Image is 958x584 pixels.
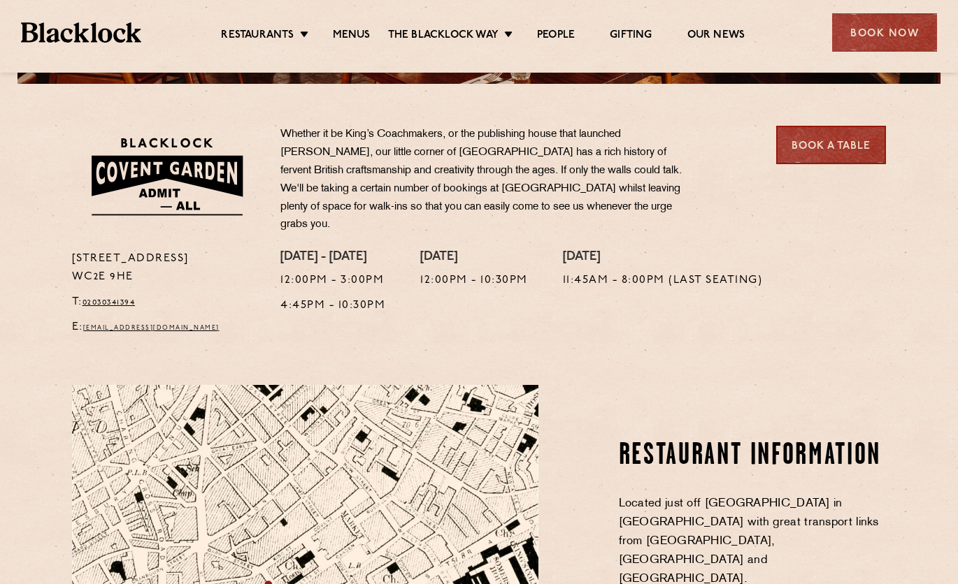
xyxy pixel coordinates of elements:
h4: [DATE] [420,250,528,265]
p: 11:45am - 8:00pm (Last Seating) [563,272,763,290]
a: Menus [333,29,371,44]
h2: Restaurant information [619,439,887,474]
h4: [DATE] [563,250,763,265]
p: 4:45pm - 10:30pm [280,297,385,315]
h4: [DATE] - [DATE] [280,250,385,265]
a: People [537,29,575,44]
p: T: [72,293,260,312]
a: The Blacklock Way [388,29,499,44]
a: Our News [687,29,745,44]
p: E: [72,319,260,337]
a: [EMAIL_ADDRESS][DOMAIN_NAME] [83,325,220,331]
img: BLA_1470_CoventGarden_Website_Solid.svg [72,126,260,227]
p: 12:00pm - 10:30pm [420,272,528,290]
a: Restaurants [221,29,294,44]
p: [STREET_ADDRESS] WC2E 9HE [72,250,260,286]
p: 12:00pm - 3:00pm [280,272,385,290]
p: Whether it be King’s Coachmakers, or the publishing house that launched [PERSON_NAME], our little... [280,126,693,234]
a: 02030341394 [83,298,136,307]
a: Gifting [610,29,652,44]
img: BL_Textured_Logo-footer-cropped.svg [21,22,141,43]
a: Book a Table [776,126,886,164]
div: Book Now [832,13,937,52]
